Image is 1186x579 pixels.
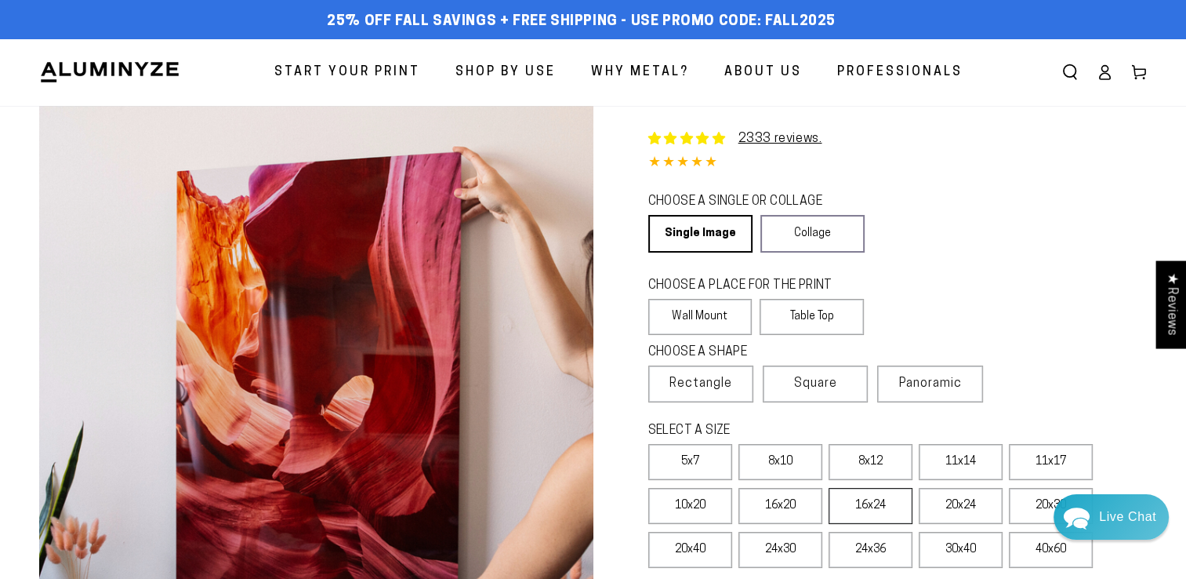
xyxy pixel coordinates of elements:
[1009,532,1093,568] label: 40x60
[919,488,1003,524] label: 20x24
[648,152,1148,175] div: 4.85 out of 5.0 stars
[39,60,180,84] img: Aluminyze
[455,61,556,84] span: Shop By Use
[648,277,850,295] legend: CHOOSE A PLACE FOR THE PRINT
[738,488,822,524] label: 16x20
[919,444,1003,480] label: 11x14
[738,133,822,145] a: 2333 reviews.
[713,52,814,93] a: About Us
[1054,494,1169,540] div: Chat widget toggle
[648,344,852,362] legend: CHOOSE A SHAPE
[1099,494,1156,540] div: Contact Us Directly
[444,52,568,93] a: Shop By Use
[760,215,865,253] a: Collage
[919,532,1003,568] label: 30x40
[263,52,432,93] a: Start Your Print
[825,52,974,93] a: Professionals
[1053,55,1087,89] summary: Search our site
[648,215,753,253] a: Single Image
[648,532,732,568] label: 20x40
[327,13,836,31] span: 25% off FALL Savings + Free Shipping - Use Promo Code: FALL2025
[738,532,822,568] label: 24x30
[1156,260,1186,348] div: Click to open Judge.me floating reviews tab
[648,488,732,524] label: 10x20
[760,299,864,335] label: Table Top
[648,193,851,211] legend: CHOOSE A SINGLE OR COLLAGE
[648,444,732,480] label: 5x7
[1009,488,1093,524] label: 20x30
[724,61,802,84] span: About Us
[794,374,837,393] span: Square
[1009,444,1093,480] label: 11x17
[591,61,689,84] span: Why Metal?
[837,61,963,84] span: Professionals
[648,299,753,335] label: Wall Mount
[669,374,732,393] span: Rectangle
[648,422,941,440] legend: SELECT A SIZE
[829,488,912,524] label: 16x24
[899,377,962,390] span: Panoramic
[738,444,822,480] label: 8x10
[829,444,912,480] label: 8x12
[579,52,701,93] a: Why Metal?
[829,532,912,568] label: 24x36
[274,61,420,84] span: Start Your Print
